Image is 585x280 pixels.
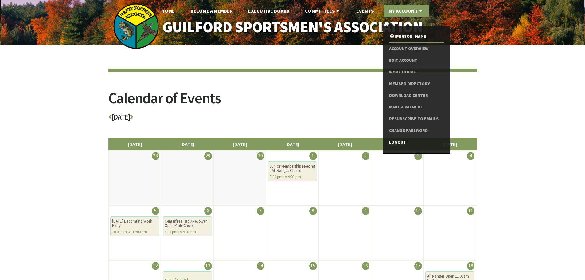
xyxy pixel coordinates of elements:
a: Committees [300,5,346,17]
div: 6 [204,207,212,215]
h3: [DATE] [108,113,477,124]
li: [DATE] [266,138,319,150]
a: Change Password [389,125,444,136]
h2: Calendar of Events [108,90,477,113]
div: 15 [309,262,317,270]
div: 18 [467,262,474,270]
li: [DATE] [213,138,266,150]
div: [DATE] Decorating Work Party [112,219,158,228]
li: [DATE] [318,138,371,150]
a: My Account [384,5,429,17]
a: Download Center [389,90,444,101]
div: 11 [467,207,474,215]
a: Become A Member [185,5,238,17]
div: Junior Membership Meeting - All Ranges Closed [270,164,315,173]
div: 8 [309,207,317,215]
a: Guilford Sportsmen's Association [149,14,436,40]
div: 30 [257,152,264,160]
div: 10:00 am to 12:00 pm [112,230,158,234]
div: 4 [467,152,474,160]
div: 2 [362,152,369,160]
li: [DATE] [371,138,424,150]
a: Account Overview [389,43,444,55]
a: Member Directory [389,78,444,90]
a: Make a Payment [389,101,444,113]
div: Centerfire Pistol/Revolver Open Plate Shoot [165,219,210,228]
a: Work Hours [389,66,444,78]
a: Edit Account [389,55,444,66]
div: 29 [204,152,212,160]
div: 6:00 pm to 9:00 pm [165,230,210,234]
a: Executive Board [243,5,294,17]
a: Events [351,5,379,17]
div: 14 [257,262,264,270]
a: Resubscribe to Emails [389,113,444,125]
div: 16 [362,262,369,270]
div: 17 [414,262,422,270]
a: Home [156,5,180,17]
img: logo_sm.png [113,3,159,49]
div: 7:00 pm to 9:00 pm [270,175,315,179]
a: Logout [389,136,444,148]
li: [DATE] [161,138,214,150]
div: 28 [152,152,159,160]
div: 12 [152,262,159,270]
li: [DATE] [108,138,161,150]
div: 7 [257,207,264,215]
div: 1 [309,152,317,160]
a: [PERSON_NAME] [389,31,444,42]
div: 5 [152,207,159,215]
div: 9 [362,207,369,215]
div: 13 [204,262,212,270]
div: 3 [414,152,422,160]
div: 10 [414,207,422,215]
